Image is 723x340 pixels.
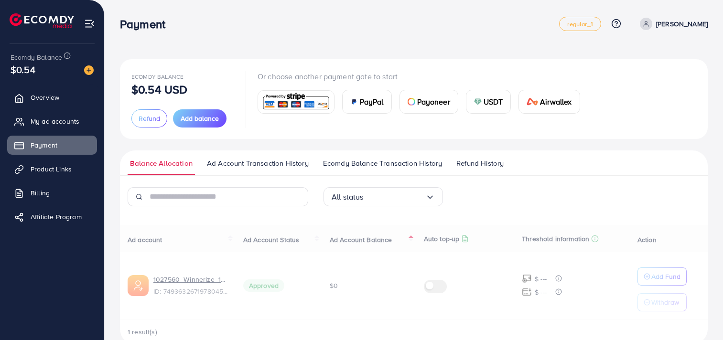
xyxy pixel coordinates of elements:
span: regular_1 [567,21,593,27]
button: Add balance [173,109,227,127]
span: Ad Account Transaction History [207,158,309,169]
img: card [261,92,331,112]
a: Payment [7,136,97,155]
a: cardPayoneer [399,90,458,114]
img: card [527,98,538,106]
a: Overview [7,88,97,107]
span: Airwallex [540,96,572,107]
span: Overview [31,93,59,102]
a: Product Links [7,159,97,179]
input: Search for option [364,190,425,204]
button: Refund [131,109,167,127]
span: Affiliate Program [31,212,82,222]
span: USDT [484,96,503,107]
span: Ecomdy Balance Transaction History [323,158,442,169]
span: Refund History [456,158,504,169]
img: logo [10,13,74,28]
a: Affiliate Program [7,207,97,226]
span: Product Links [31,164,72,174]
span: Billing [31,188,50,198]
span: My ad accounts [31,117,79,126]
a: [PERSON_NAME] [636,18,708,30]
img: menu [84,18,95,29]
span: Refund [139,114,160,123]
span: Ecomdy Balance [131,73,183,81]
img: card [350,98,358,106]
a: cardPayPal [342,90,392,114]
a: cardUSDT [466,90,511,114]
span: Balance Allocation [130,158,193,169]
div: Search for option [324,187,443,206]
p: [PERSON_NAME] [656,18,708,30]
span: Add balance [181,114,219,123]
img: card [408,98,415,106]
span: PayPal [360,96,384,107]
a: cardAirwallex [518,90,580,114]
span: Ecomdy Balance [11,53,62,62]
span: Payoneer [417,96,450,107]
span: $0.54 [11,63,35,76]
span: All status [332,190,364,204]
h3: Payment [120,17,173,31]
p: $0.54 USD [131,84,187,95]
a: card [258,90,335,114]
p: Or choose another payment gate to start [258,71,588,82]
img: card [474,98,482,106]
span: Payment [31,140,57,150]
a: My ad accounts [7,112,97,131]
a: regular_1 [559,17,601,31]
a: Billing [7,183,97,202]
iframe: Chat [682,297,716,333]
img: image [84,65,94,75]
